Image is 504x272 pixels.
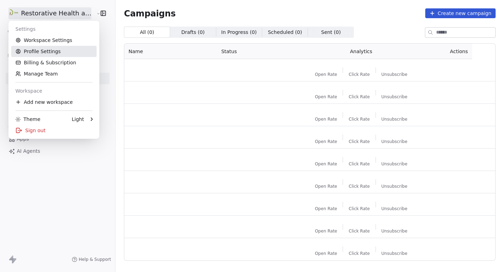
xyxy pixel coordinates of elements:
a: Workspace Settings [11,35,97,46]
a: Manage Team [11,68,97,79]
div: Theme [15,116,40,123]
div: Add new workspace [11,96,97,108]
div: Workspace [11,85,97,96]
div: Light [72,116,84,123]
a: Billing & Subscription [11,57,97,68]
a: Profile Settings [11,46,97,57]
div: Settings [11,23,97,35]
div: Sign out [11,125,97,136]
